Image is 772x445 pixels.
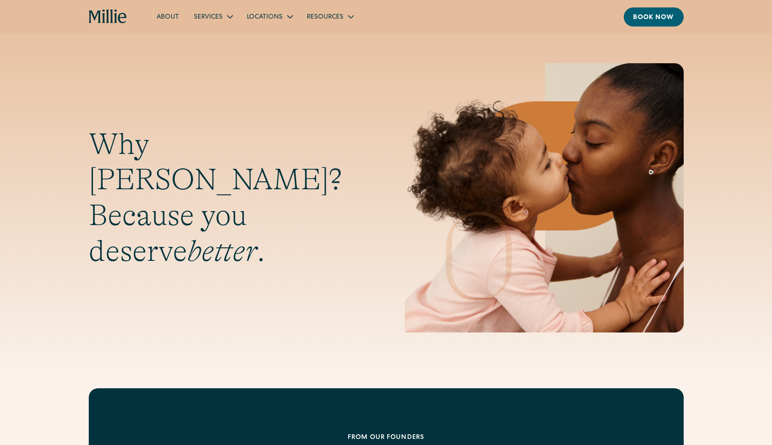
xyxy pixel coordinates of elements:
[187,234,257,268] em: better
[149,9,186,24] a: About
[633,13,674,23] div: Book now
[194,13,223,22] div: Services
[299,9,360,24] div: Resources
[89,126,368,269] h1: Why [PERSON_NAME]? Because you deserve .
[247,13,283,22] div: Locations
[186,9,239,24] div: Services
[405,63,684,332] img: Mother and baby sharing a kiss, highlighting the emotional bond and nurturing care at the heart o...
[148,433,624,443] div: From our founders
[239,9,299,24] div: Locations
[307,13,343,22] div: Resources
[624,7,684,27] a: Book now
[89,9,127,24] a: home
